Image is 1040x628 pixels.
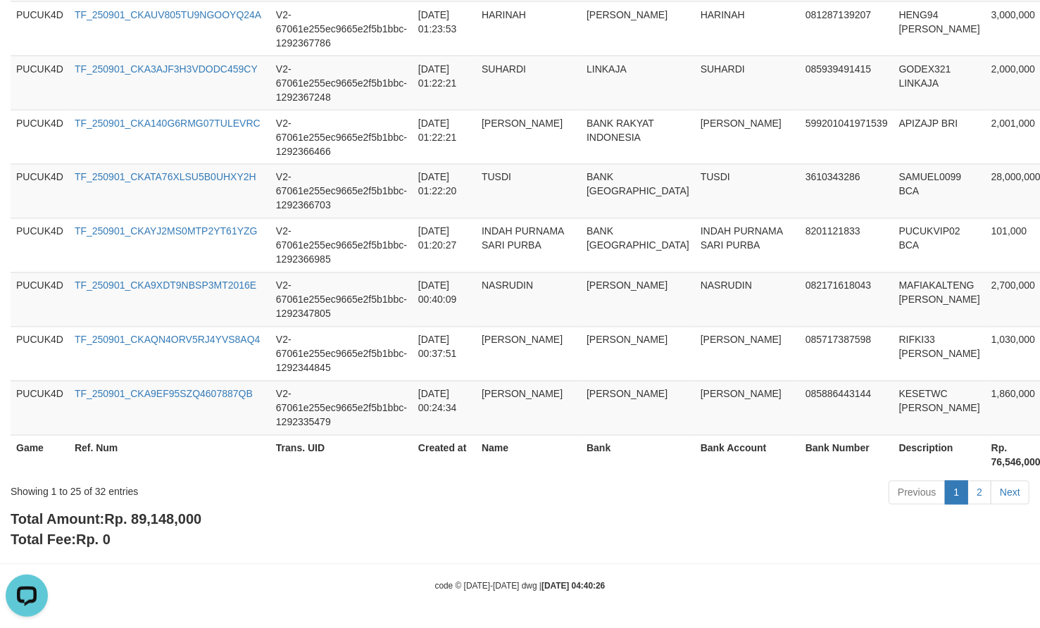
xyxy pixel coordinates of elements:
[695,381,800,435] td: [PERSON_NAME]
[75,226,258,237] a: TF_250901_CKAYJ2MS0MTP2YT61YZG
[695,110,800,164] td: [PERSON_NAME]
[476,327,581,381] td: [PERSON_NAME]
[695,272,800,327] td: NASRUDIN
[11,381,69,435] td: PUCUK4D
[476,435,581,475] th: Name
[800,381,894,435] td: 085886443144
[581,218,695,272] td: BANK [GEOGRAPHIC_DATA]
[11,327,69,381] td: PUCUK4D
[581,272,695,327] td: [PERSON_NAME]
[11,272,69,327] td: PUCUK4D
[800,272,894,327] td: 082171618043
[695,164,800,218] td: TUSDI
[894,218,986,272] td: PUCUKVIP02 BCA
[11,435,69,475] th: Game
[695,218,800,272] td: INDAH PURNAMA SARI PURBA
[270,218,413,272] td: V2-67061e255ec9665e2f5b1bbc-1292366985
[75,118,261,129] a: TF_250901_CKA140G6RMG07TULEVRC
[11,1,69,56] td: PUCUK4D
[75,63,258,75] a: TF_250901_CKA3AJF3H3VDODC459CY
[476,1,581,56] td: HARINAH
[581,381,695,435] td: [PERSON_NAME]
[413,327,476,381] td: [DATE] 00:37:51
[104,512,201,527] span: Rp. 89,148,000
[476,218,581,272] td: INDAH PURNAMA SARI PURBA
[435,582,606,591] small: code © [DATE]-[DATE] dwg |
[270,381,413,435] td: V2-67061e255ec9665e2f5b1bbc-1292335479
[800,164,894,218] td: 3610343286
[800,327,894,381] td: 085717387598
[413,110,476,164] td: [DATE] 01:22:21
[270,435,413,475] th: Trans. UID
[800,218,894,272] td: 8201121833
[270,164,413,218] td: V2-67061e255ec9665e2f5b1bbc-1292366703
[75,9,261,20] a: TF_250901_CKAUV805TU9NGOOYQ24A
[695,327,800,381] td: [PERSON_NAME]
[476,110,581,164] td: [PERSON_NAME]
[541,582,605,591] strong: [DATE] 04:40:26
[76,532,111,548] span: Rp. 0
[413,1,476,56] td: [DATE] 01:23:53
[6,6,48,48] button: Open LiveChat chat widget
[800,56,894,110] td: 085939491415
[894,110,986,164] td: APIZAJP BRI
[695,1,800,56] td: HARINAH
[270,110,413,164] td: V2-67061e255ec9665e2f5b1bbc-1292366466
[800,110,894,164] td: 599201041971539
[967,481,991,505] a: 2
[270,327,413,381] td: V2-67061e255ec9665e2f5b1bbc-1292344845
[894,1,986,56] td: HENG94 [PERSON_NAME]
[894,327,986,381] td: RIFKI33 [PERSON_NAME]
[413,272,476,327] td: [DATE] 00:40:09
[800,1,894,56] td: 081287139207
[69,435,270,475] th: Ref. Num
[11,218,69,272] td: PUCUK4D
[476,164,581,218] td: TUSDI
[581,110,695,164] td: BANK RAKYAT INDONESIA
[695,56,800,110] td: SUHARDI
[894,272,986,327] td: MAFIAKALTENG [PERSON_NAME]
[11,110,69,164] td: PUCUK4D
[270,272,413,327] td: V2-67061e255ec9665e2f5b1bbc-1292347805
[476,272,581,327] td: NASRUDIN
[894,56,986,110] td: GODEX321 LINKAJA
[413,381,476,435] td: [DATE] 00:24:34
[413,164,476,218] td: [DATE] 01:22:20
[581,1,695,56] td: [PERSON_NAME]
[894,435,986,475] th: Description
[75,334,261,346] a: TF_250901_CKAQN4ORV5RJ4YVS8AQ4
[945,481,969,505] a: 1
[581,164,695,218] td: BANK [GEOGRAPHIC_DATA]
[991,481,1029,505] a: Next
[894,381,986,435] td: KESETWC [PERSON_NAME]
[11,479,422,499] div: Showing 1 to 25 of 32 entries
[75,280,256,291] a: TF_250901_CKA9XDT9NBSP3MT2016E
[413,56,476,110] td: [DATE] 01:22:21
[800,435,894,475] th: Bank Number
[11,532,111,548] b: Total Fee:
[581,435,695,475] th: Bank
[889,481,945,505] a: Previous
[75,389,253,400] a: TF_250901_CKA9EF95SZQ4607887QB
[476,381,581,435] td: [PERSON_NAME]
[75,172,256,183] a: TF_250901_CKATA76XLSU5B0UHXY2H
[413,435,476,475] th: Created at
[11,164,69,218] td: PUCUK4D
[270,1,413,56] td: V2-67061e255ec9665e2f5b1bbc-1292367786
[270,56,413,110] td: V2-67061e255ec9665e2f5b1bbc-1292367248
[11,512,201,527] b: Total Amount:
[581,327,695,381] td: [PERSON_NAME]
[581,56,695,110] td: LINKAJA
[413,218,476,272] td: [DATE] 01:20:27
[695,435,800,475] th: Bank Account
[476,56,581,110] td: SUHARDI
[894,164,986,218] td: SAMUEL0099 BCA
[11,56,69,110] td: PUCUK4D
